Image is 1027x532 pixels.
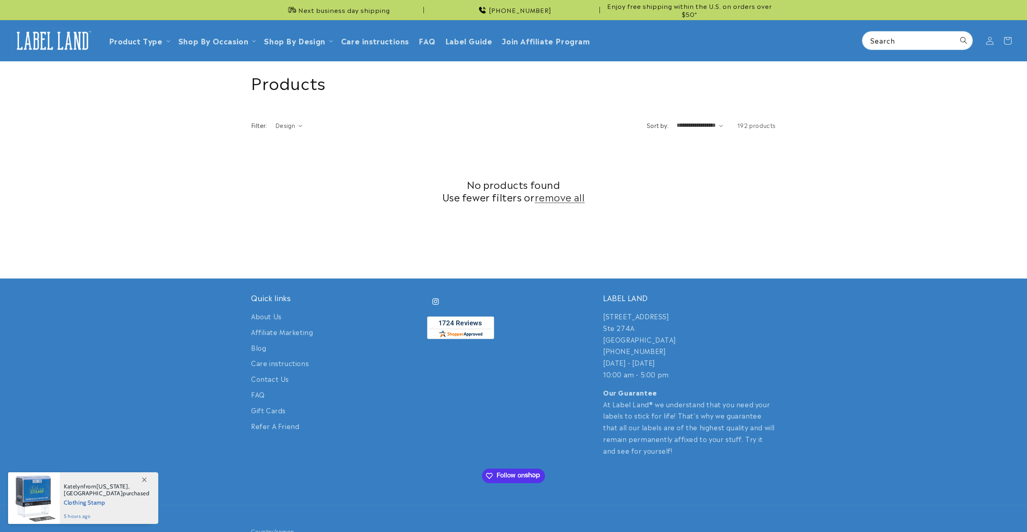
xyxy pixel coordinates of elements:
[9,25,96,56] a: Label Land
[427,316,494,339] img: Customer Reviews
[251,371,289,387] a: Contact Us
[12,28,93,53] img: Label Land
[502,36,590,45] span: Join Affiliate Program
[264,35,325,46] a: Shop By Design
[64,483,150,497] span: from , purchased
[251,293,424,302] h2: Quick links
[64,490,123,497] span: [GEOGRAPHIC_DATA]
[251,121,267,130] h2: Filter:
[419,36,436,45] span: FAQ
[251,402,286,418] a: Gift Cards
[489,6,551,14] span: [PHONE_NUMBER]
[251,355,309,371] a: Care instructions
[109,35,163,46] a: Product Type
[737,121,776,129] span: 192 products
[336,31,414,50] a: Care instructions
[440,31,497,50] a: Label Guide
[96,483,128,490] span: [US_STATE]
[251,387,265,402] a: FAQ
[603,387,657,397] strong: Our Guarantee
[603,2,776,18] span: Enjoy free shipping within the U.S. on orders over $50*
[647,121,669,129] label: Sort by:
[104,31,174,50] summary: Product Type
[174,31,260,50] summary: Shop By Occasion
[445,36,493,45] span: Label Guide
[259,31,336,50] summary: Shop By Design
[178,36,249,45] span: Shop By Occasion
[251,418,299,434] a: Refer A Friend
[603,293,776,302] h2: LABEL LAND
[603,310,776,380] p: [STREET_ADDRESS] Ste 274A [GEOGRAPHIC_DATA] [PHONE_NUMBER] [DATE] - [DATE] 10:00 am - 5:00 pm
[497,31,595,50] a: Join Affiliate Program
[341,36,409,45] span: Care instructions
[64,483,84,490] span: Katelyn
[298,6,390,14] span: Next business day shipping
[414,31,440,50] a: FAQ
[535,191,585,203] a: remove all
[251,71,776,92] h1: Products
[251,310,282,324] a: About Us
[275,121,295,129] span: Design
[603,387,776,457] p: At Label Land® we understand that you need your labels to stick for life! That's why we guarantee...
[955,31,973,49] button: Search
[251,178,776,203] h2: No products found Use fewer filters or
[251,340,266,356] a: Blog
[251,324,313,340] a: Affiliate Marketing
[275,121,302,130] summary: Design (0 selected)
